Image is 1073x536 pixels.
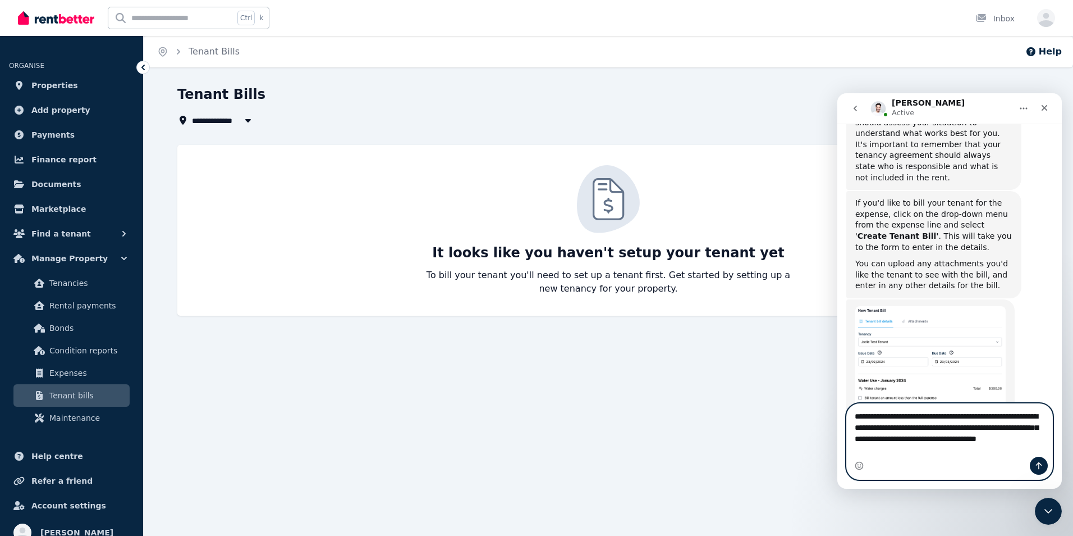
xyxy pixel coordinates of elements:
[189,46,240,57] a: Tenant Bills
[432,244,784,262] p: It looks like you haven't setup your tenant yet
[31,252,108,265] span: Manage Property
[9,445,134,467] a: Help centre
[9,470,134,492] a: Refer a friend
[31,178,81,191] span: Documents
[9,62,44,70] span: ORGANISE
[237,11,255,25] span: Ctrl
[31,227,91,240] span: Find a tenant
[975,13,1015,24] div: Inbox
[31,153,97,166] span: Finance report
[49,344,125,357] span: Condition reports
[9,173,134,196] a: Documents
[177,85,265,103] h1: Tenant Bills
[18,10,94,26] img: RentBetter
[13,317,130,339] a: Bonds
[49,411,125,425] span: Maintenance
[49,321,125,335] span: Bonds
[1035,498,1062,525] iframe: Intercom live chat
[31,103,90,117] span: Add property
[13,339,130,362] a: Condition reports
[9,222,134,245] button: Find a tenant
[420,269,797,296] p: To bill your tenant you'll need to set up a tenant first. Get started by setting up a new tenancy...
[31,128,75,142] span: Payments
[9,198,134,220] a: Marketplace
[9,124,134,146] a: Payments
[837,93,1062,489] iframe: Intercom live chat
[9,74,134,97] a: Properties
[577,165,640,233] img: Tenant Checks
[31,474,93,488] span: Refer a friend
[31,79,78,92] span: Properties
[13,362,130,384] a: Expenses
[49,366,125,380] span: Expenses
[13,407,130,429] a: Maintenance
[13,294,130,317] a: Rental payments
[31,449,83,463] span: Help centre
[31,499,106,512] span: Account settings
[9,247,134,270] button: Manage Property
[9,494,134,517] a: Account settings
[13,272,130,294] a: Tenancies
[144,36,253,67] nav: Breadcrumb
[9,99,134,121] a: Add property
[49,299,125,312] span: Rental payments
[1025,45,1062,58] button: Help
[49,389,125,402] span: Tenant bills
[13,384,130,407] a: Tenant bills
[9,148,134,171] a: Finance report
[49,276,125,290] span: Tenancies
[259,13,263,22] span: k
[31,202,86,216] span: Marketplace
